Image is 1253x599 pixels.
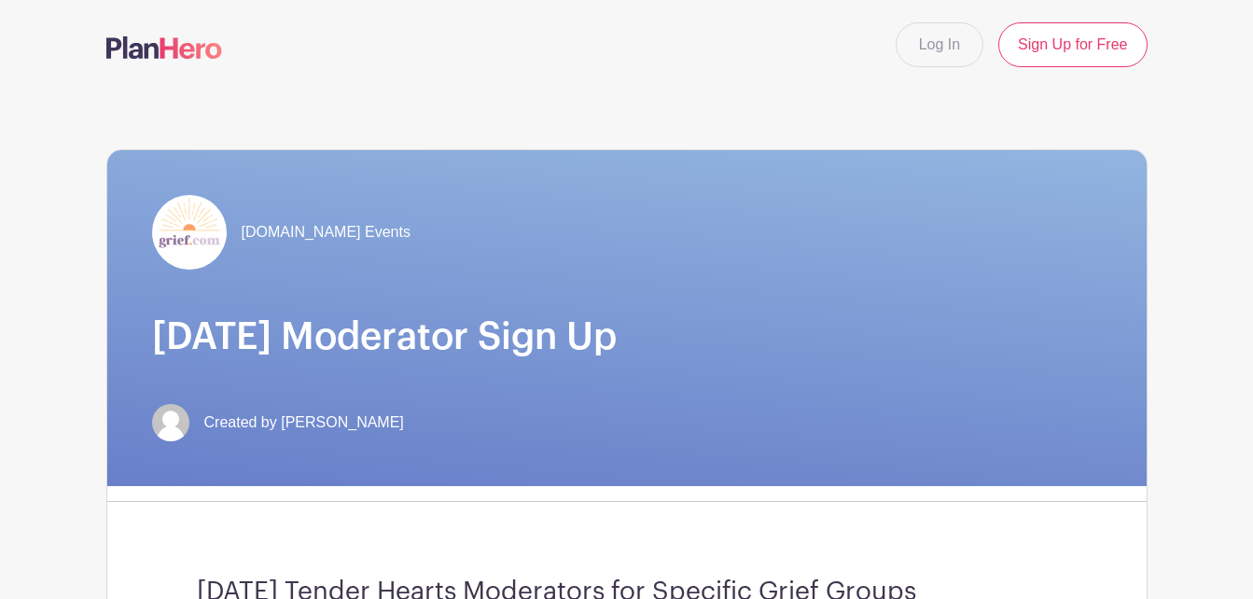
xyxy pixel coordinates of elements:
[204,411,404,434] span: Created by [PERSON_NAME]
[106,36,222,59] img: logo-507f7623f17ff9eddc593b1ce0a138ce2505c220e1c5a4e2b4648c50719b7d32.svg
[152,195,227,270] img: grief-logo-planhero.png
[242,221,411,244] span: [DOMAIN_NAME] Events
[152,404,189,441] img: default-ce2991bfa6775e67f084385cd625a349d9dcbb7a52a09fb2fda1e96e2d18dcdb.png
[896,22,983,67] a: Log In
[152,314,1102,359] h1: [DATE] Moderator Sign Up
[998,22,1147,67] a: Sign Up for Free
